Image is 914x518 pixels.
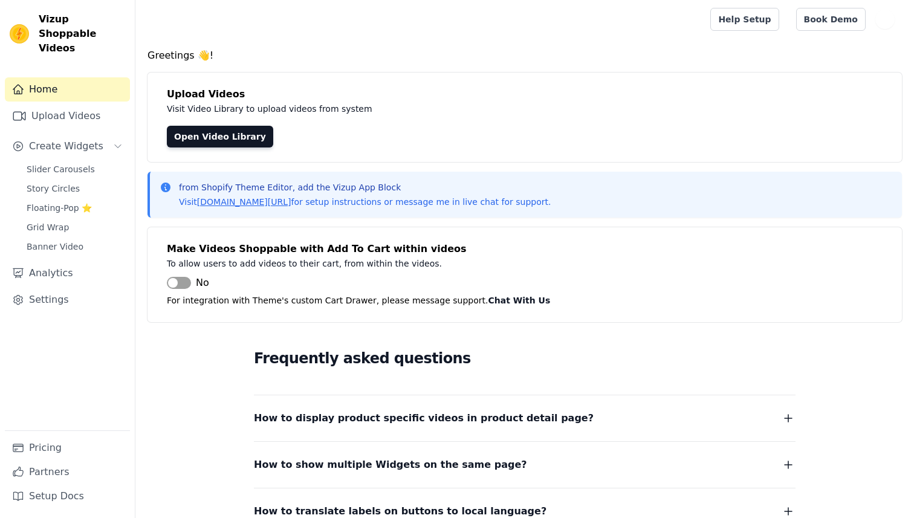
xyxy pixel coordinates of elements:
h4: Greetings 👋! [147,48,902,63]
span: Slider Carousels [27,163,95,175]
p: from Shopify Theme Editor, add the Vizup App Block [179,181,551,193]
a: Help Setup [710,8,779,31]
h2: Frequently asked questions [254,346,796,371]
h4: Make Videos Shoppable with Add To Cart within videos [167,242,883,256]
span: Vizup Shoppable Videos [39,12,125,56]
a: Banner Video [19,238,130,255]
p: For integration with Theme's custom Cart Drawer, please message support. [167,293,883,308]
a: Partners [5,460,130,484]
span: How to display product specific videos in product detail page? [254,410,594,427]
a: Book Demo [796,8,866,31]
a: Grid Wrap [19,219,130,236]
span: Grid Wrap [27,221,69,233]
a: Floating-Pop ⭐ [19,199,130,216]
a: Open Video Library [167,126,273,147]
p: Visit Video Library to upload videos from system [167,102,708,116]
button: Chat With Us [488,293,551,308]
p: Visit for setup instructions or message me in live chat for support. [179,196,551,208]
button: How to display product specific videos in product detail page? [254,410,796,427]
span: Story Circles [27,183,80,195]
a: Analytics [5,261,130,285]
a: Upload Videos [5,104,130,128]
a: Home [5,77,130,102]
button: How to show multiple Widgets on the same page? [254,456,796,473]
img: Vizup [10,24,29,44]
p: To allow users to add videos to their cart, from within the videos. [167,256,708,271]
span: Create Widgets [29,139,103,154]
a: Story Circles [19,180,130,197]
span: How to show multiple Widgets on the same page? [254,456,527,473]
a: Setup Docs [5,484,130,508]
span: Floating-Pop ⭐ [27,202,92,214]
a: Slider Carousels [19,161,130,178]
a: [DOMAIN_NAME][URL] [197,197,291,207]
button: No [167,276,209,290]
a: Pricing [5,436,130,460]
span: Banner Video [27,241,83,253]
span: No [196,276,209,290]
button: Create Widgets [5,134,130,158]
h4: Upload Videos [167,87,883,102]
a: Settings [5,288,130,312]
